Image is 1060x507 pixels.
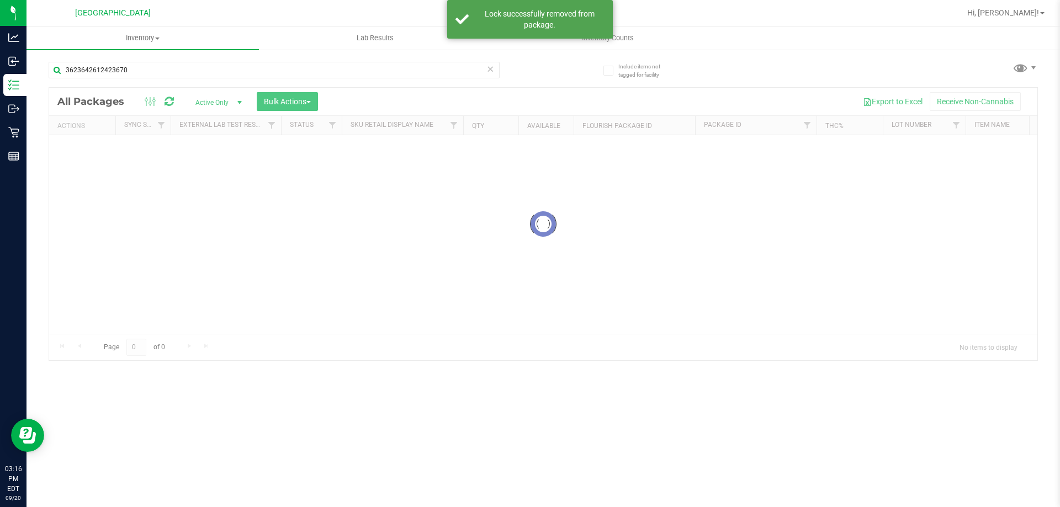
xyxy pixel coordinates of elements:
[8,32,19,43] inline-svg: Analytics
[26,26,259,50] a: Inventory
[26,33,259,43] span: Inventory
[49,62,500,78] input: Search Package ID, Item Name, SKU, Lot or Part Number...
[486,62,494,76] span: Clear
[259,26,491,50] a: Lab Results
[5,464,22,494] p: 03:16 PM EDT
[967,8,1039,17] span: Hi, [PERSON_NAME]!
[8,56,19,67] inline-svg: Inbound
[8,151,19,162] inline-svg: Reports
[475,8,605,30] div: Lock successfully removed from package.
[5,494,22,502] p: 09/20
[618,62,674,79] span: Include items not tagged for facility
[11,419,44,452] iframe: Resource center
[75,8,151,18] span: [GEOGRAPHIC_DATA]
[8,127,19,138] inline-svg: Retail
[342,33,409,43] span: Lab Results
[8,103,19,114] inline-svg: Outbound
[8,79,19,90] inline-svg: Inventory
